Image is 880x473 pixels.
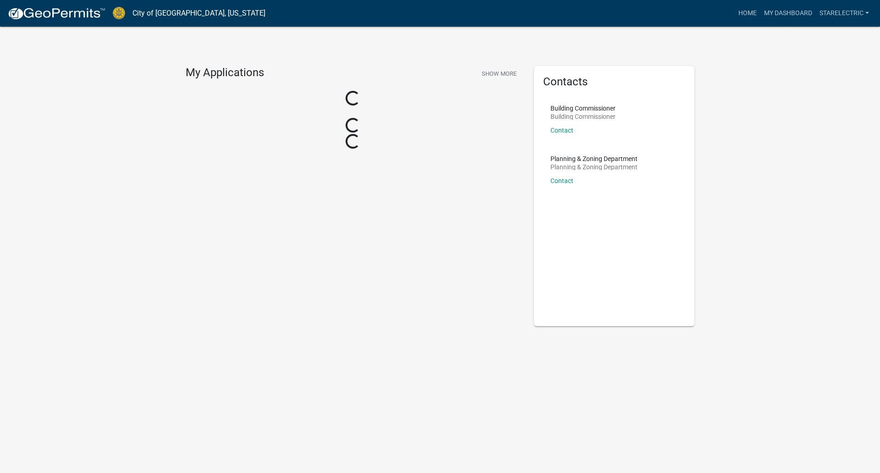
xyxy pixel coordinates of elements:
p: Planning & Zoning Department [550,156,638,162]
p: Building Commissioner [550,113,616,120]
img: City of Jeffersonville, Indiana [113,7,125,19]
a: Home [735,5,760,22]
p: Building Commissioner [550,105,616,111]
a: My Dashboard [760,5,816,22]
button: Show More [478,66,520,81]
h5: Contacts [543,75,685,89]
h4: My Applications [186,66,264,80]
a: Contact [550,127,573,134]
a: StarElectric [816,5,873,22]
a: Contact [550,177,573,184]
a: City of [GEOGRAPHIC_DATA], [US_STATE] [132,6,265,21]
p: Planning & Zoning Department [550,164,638,170]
